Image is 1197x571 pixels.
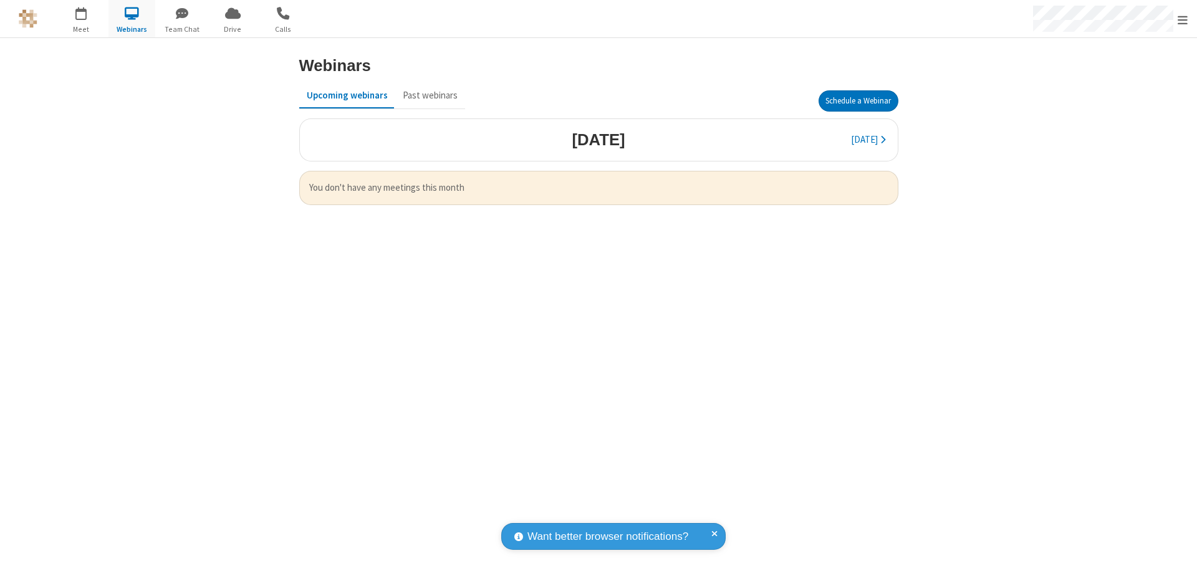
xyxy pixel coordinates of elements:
iframe: Chat [1166,539,1188,562]
h3: [DATE] [572,131,625,148]
span: Drive [209,24,256,35]
span: [DATE] [851,133,878,145]
button: Upcoming webinars [299,84,395,107]
button: Past webinars [395,84,465,107]
h3: Webinars [299,57,371,74]
span: Calls [260,24,307,35]
span: Team Chat [159,24,206,35]
span: Webinars [108,24,155,35]
img: QA Selenium DO NOT DELETE OR CHANGE [19,9,37,28]
button: [DATE] [844,128,893,152]
button: Schedule a Webinar [819,90,898,112]
span: Want better browser notifications? [527,529,688,545]
span: You don't have any meetings this month [309,181,888,195]
span: Meet [58,24,105,35]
